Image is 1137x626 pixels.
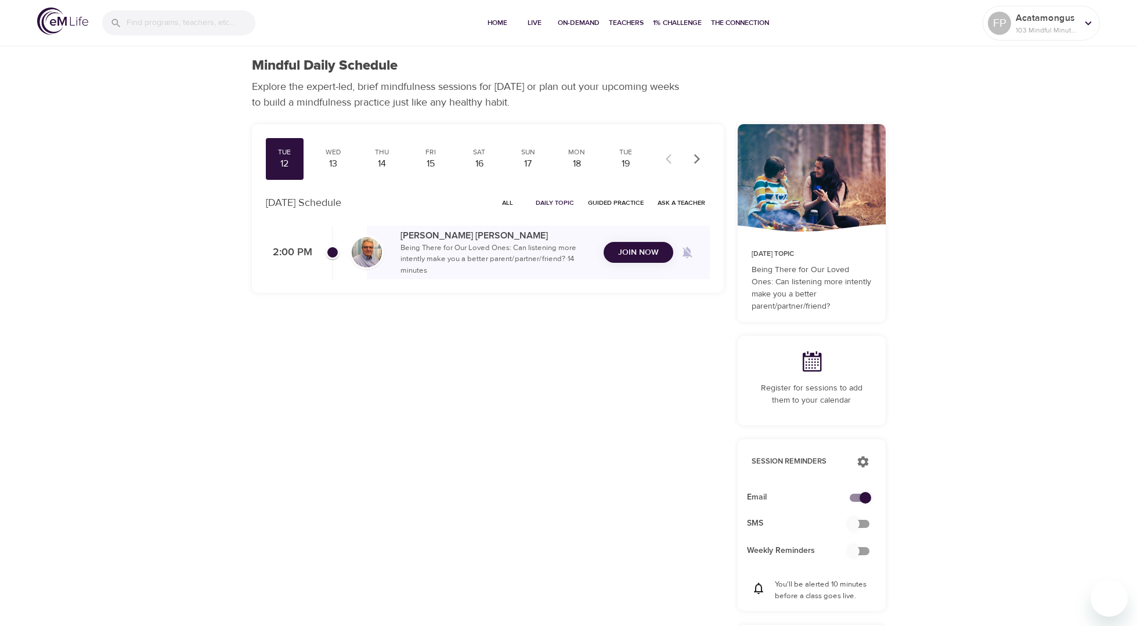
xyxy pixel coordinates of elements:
[270,157,299,171] div: 12
[514,147,543,157] div: Sun
[1016,11,1077,25] p: Acatamongus
[494,197,522,208] span: All
[988,12,1011,35] div: FP
[489,194,526,212] button: All
[416,157,445,171] div: 15
[562,147,591,157] div: Mon
[367,157,396,171] div: 14
[1016,25,1077,35] p: 103 Mindful Minutes
[747,491,858,504] span: Email
[521,17,548,29] span: Live
[416,147,445,157] div: Fri
[604,242,673,263] button: Join Now
[400,243,594,277] p: Being There for Our Loved Ones: Can listening more intently make you a better parent/partner/frie...
[611,157,640,171] div: 19
[752,456,845,468] p: Session Reminders
[483,17,511,29] span: Home
[252,57,398,74] h1: Mindful Daily Schedule
[400,229,594,243] p: [PERSON_NAME] [PERSON_NAME]
[252,79,687,110] p: Explore the expert-led, brief mindfulness sessions for [DATE] or plan out your upcoming weeks to ...
[583,194,648,212] button: Guided Practice
[775,579,872,602] p: You'll be alerted 10 minutes before a class goes live.
[514,157,543,171] div: 17
[367,147,396,157] div: Thu
[609,17,644,29] span: Teachers
[536,197,574,208] span: Daily Topic
[37,8,88,35] img: logo
[711,17,769,29] span: The Connection
[558,17,600,29] span: On-Demand
[465,157,494,171] div: 16
[752,249,872,259] p: [DATE] Topic
[319,157,348,171] div: 13
[658,197,705,208] span: Ask a Teacher
[588,197,644,208] span: Guided Practice
[747,545,858,557] span: Weekly Reminders
[531,194,579,212] button: Daily Topic
[618,245,659,260] span: Join Now
[752,382,872,407] p: Register for sessions to add them to your calendar
[352,237,382,267] img: Roger%20Nolan%20Headshot.jpg
[653,17,702,29] span: 1% Challenge
[562,157,591,171] div: 18
[1091,580,1128,617] iframe: Button to launch messaging window
[319,147,348,157] div: Wed
[266,245,312,260] p: 2:00 PM
[752,264,872,313] p: Being There for Our Loved Ones: Can listening more intently make you a better parent/partner/friend?
[465,147,494,157] div: Sat
[673,238,701,266] span: Remind me when a class goes live every Tuesday at 2:00 PM
[747,518,858,530] span: SMS
[266,195,341,211] p: [DATE] Schedule
[270,147,299,157] div: Tue
[127,10,255,35] input: Find programs, teachers, etc...
[611,147,640,157] div: Tue
[653,194,710,212] button: Ask a Teacher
